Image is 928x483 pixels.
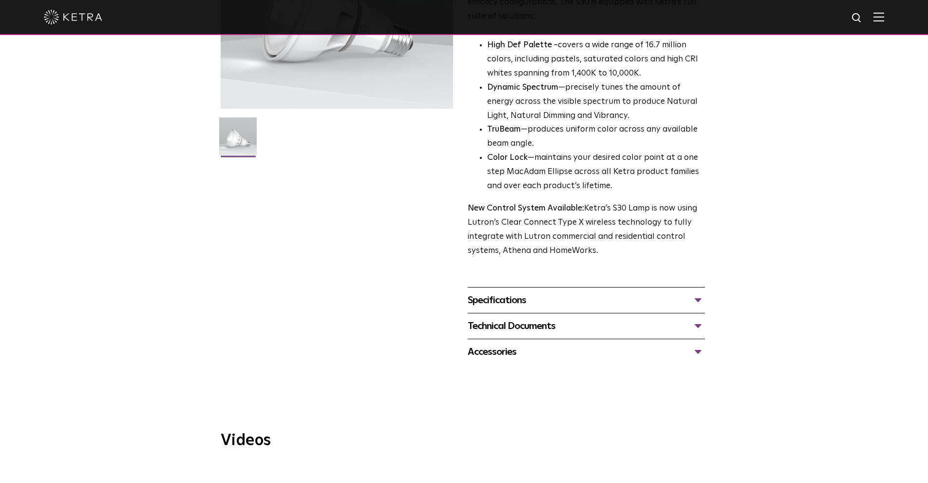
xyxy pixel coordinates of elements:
p: covers a wide range of 16.7 million colors, including pastels, saturated colors and high CRI whit... [487,39,705,81]
li: —precisely tunes the amount of energy across the visible spectrum to produce Natural Light, Natur... [487,81,705,123]
div: Technical Documents [468,318,705,334]
div: Specifications [468,292,705,308]
strong: Dynamic Spectrum [487,83,558,92]
img: Hamburger%20Nav.svg [873,12,884,21]
li: —produces uniform color across any available beam angle. [487,123,705,151]
strong: TruBeam [487,125,521,134]
strong: Color Lock [487,154,528,162]
img: search icon [851,12,863,24]
strong: New Control System Available: [468,204,584,213]
h3: Videos [221,433,708,448]
img: ketra-logo-2019-white [44,10,102,24]
div: Accessories [468,344,705,360]
p: Ketra’s S30 Lamp is now using Lutron’s Clear Connect Type X wireless technology to fully integrat... [468,202,705,258]
strong: High Def Palette - [487,41,558,49]
img: S30-Lamp-Edison-2021-Web-Square [219,117,257,162]
li: —maintains your desired color point at a one step MacAdam Ellipse across all Ketra product famili... [487,151,705,193]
